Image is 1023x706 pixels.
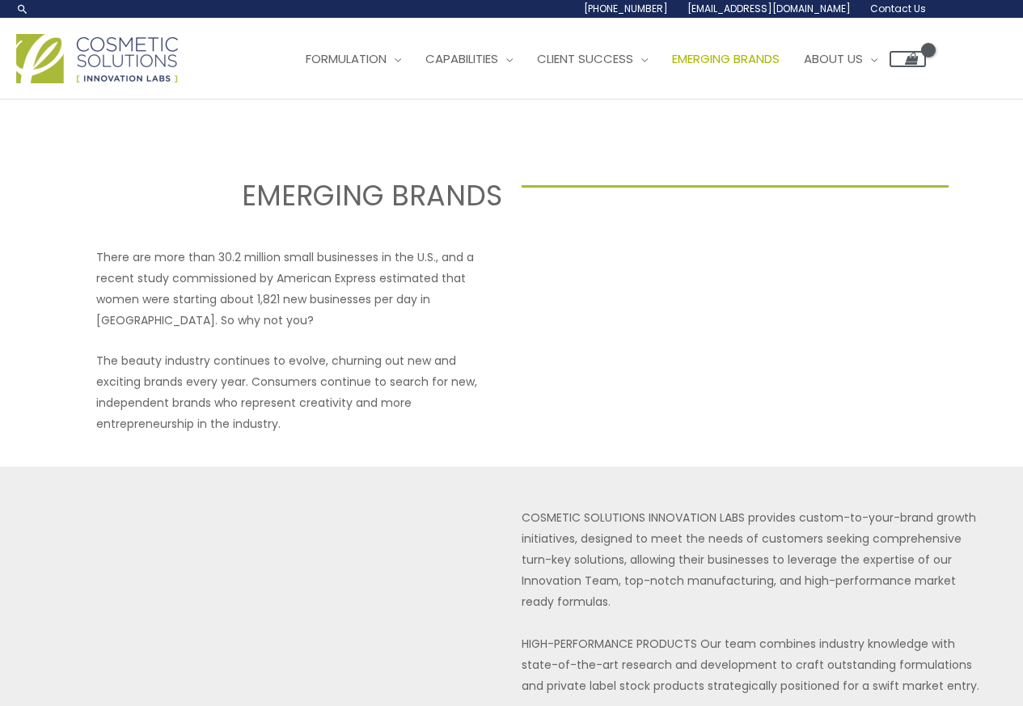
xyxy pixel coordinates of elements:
[792,35,890,83] a: About Us
[660,35,792,83] a: Emerging Brands
[584,2,668,15] span: [PHONE_NUMBER]
[413,35,525,83] a: Capabilities
[537,50,633,67] span: Client Success
[74,177,502,214] h2: EMERGING BRANDS
[96,350,502,434] p: The beauty industry continues to evolve, churning out new and exciting brands every year. Consume...
[294,35,413,83] a: Formulation
[16,34,178,83] img: Cosmetic Solutions Logo
[890,51,926,67] a: View Shopping Cart, empty
[16,2,29,15] a: Search icon link
[804,50,863,67] span: About Us
[672,50,780,67] span: Emerging Brands
[425,50,498,67] span: Capabilities
[687,2,851,15] span: [EMAIL_ADDRESS][DOMAIN_NAME]
[281,35,926,83] nav: Site Navigation
[96,247,502,331] p: There are more than 30.2 million small businesses in the U.S., and a recent study commissioned by...
[870,2,926,15] span: Contact Us
[525,35,660,83] a: Client Success
[306,50,387,67] span: Formulation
